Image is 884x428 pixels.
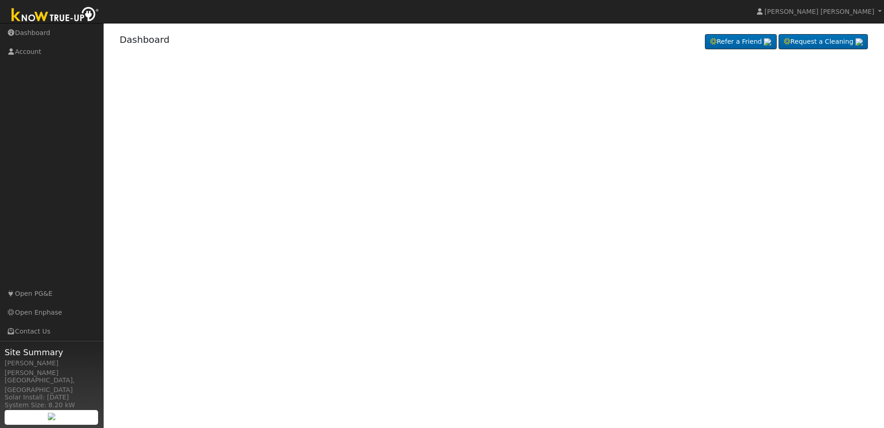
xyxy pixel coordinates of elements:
a: Dashboard [120,34,170,45]
div: [PERSON_NAME] [PERSON_NAME] [5,358,99,378]
img: retrieve [855,38,863,46]
img: Know True-Up [7,5,104,26]
a: Request a Cleaning [779,34,868,50]
div: System Size: 8.20 kW [5,400,99,410]
span: Site Summary [5,346,99,358]
a: Refer a Friend [705,34,777,50]
img: retrieve [48,413,55,420]
img: retrieve [764,38,771,46]
span: [PERSON_NAME] [PERSON_NAME] [765,8,874,15]
div: [GEOGRAPHIC_DATA], [GEOGRAPHIC_DATA] [5,375,99,395]
div: Solar Install: [DATE] [5,393,99,402]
